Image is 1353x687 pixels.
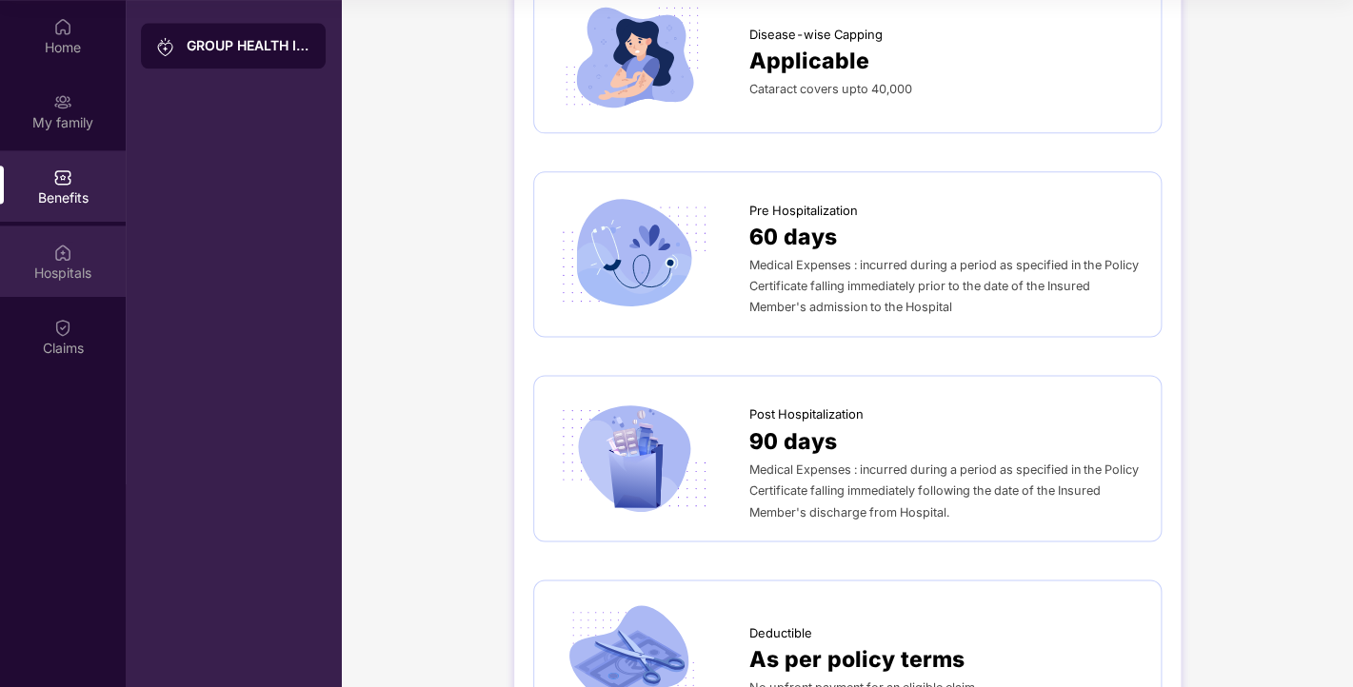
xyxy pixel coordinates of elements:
img: svg+xml;base64,PHN2ZyBpZD0iSG9tZSIgeG1sbnM9Imh0dHA6Ly93d3cudzMub3JnLzIwMDAvc3ZnIiB3aWR0aD0iMjAiIG... [53,17,72,36]
span: As per policy terms [749,641,965,676]
span: 60 days [749,220,837,254]
span: Cataract covers upto 40,000 [749,82,912,96]
span: 90 days [749,424,837,459]
img: svg+xml;base64,PHN2ZyB3aWR0aD0iMjAiIGhlaWdodD0iMjAiIHZpZXdCb3g9IjAgMCAyMCAyMCIgZmlsbD0ibm9uZSIgeG... [156,37,175,56]
span: Deductible [749,622,812,641]
span: Pre Hospitalization [749,201,858,220]
img: icon [553,402,713,514]
div: GROUP HEALTH INSURANCE - Diamond plus [187,36,310,55]
img: svg+xml;base64,PHN2ZyBpZD0iQmVuZWZpdHMiIHhtbG5zPSJodHRwOi8vd3d3LnczLm9yZy8yMDAwL3N2ZyIgd2lkdGg9Ij... [53,167,72,186]
span: Medical Expenses : incurred during a period as specified in the Policy Certificate falling immedi... [749,462,1139,519]
img: icon [553,2,713,113]
img: svg+xml;base64,PHN2ZyBpZD0iQ2xhaW0iIHhtbG5zPSJodHRwOi8vd3d3LnczLm9yZy8yMDAwL3N2ZyIgd2lkdGg9IjIwIi... [53,318,72,337]
span: Disease-wise Capping [749,25,883,44]
img: svg+xml;base64,PHN2ZyB3aWR0aD0iMjAiIGhlaWdodD0iMjAiIHZpZXdCb3g9IjAgMCAyMCAyMCIgZmlsbD0ibm9uZSIgeG... [53,92,72,111]
span: Post Hospitalization [749,404,864,423]
img: icon [553,198,713,309]
span: Medical Expenses : incurred during a period as specified in the Policy Certificate falling immedi... [749,258,1139,314]
img: svg+xml;base64,PHN2ZyBpZD0iSG9zcGl0YWxzIiB4bWxucz0iaHR0cDovL3d3dy53My5vcmcvMjAwMC9zdmciIHdpZHRoPS... [53,243,72,262]
span: Applicable [749,44,869,78]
